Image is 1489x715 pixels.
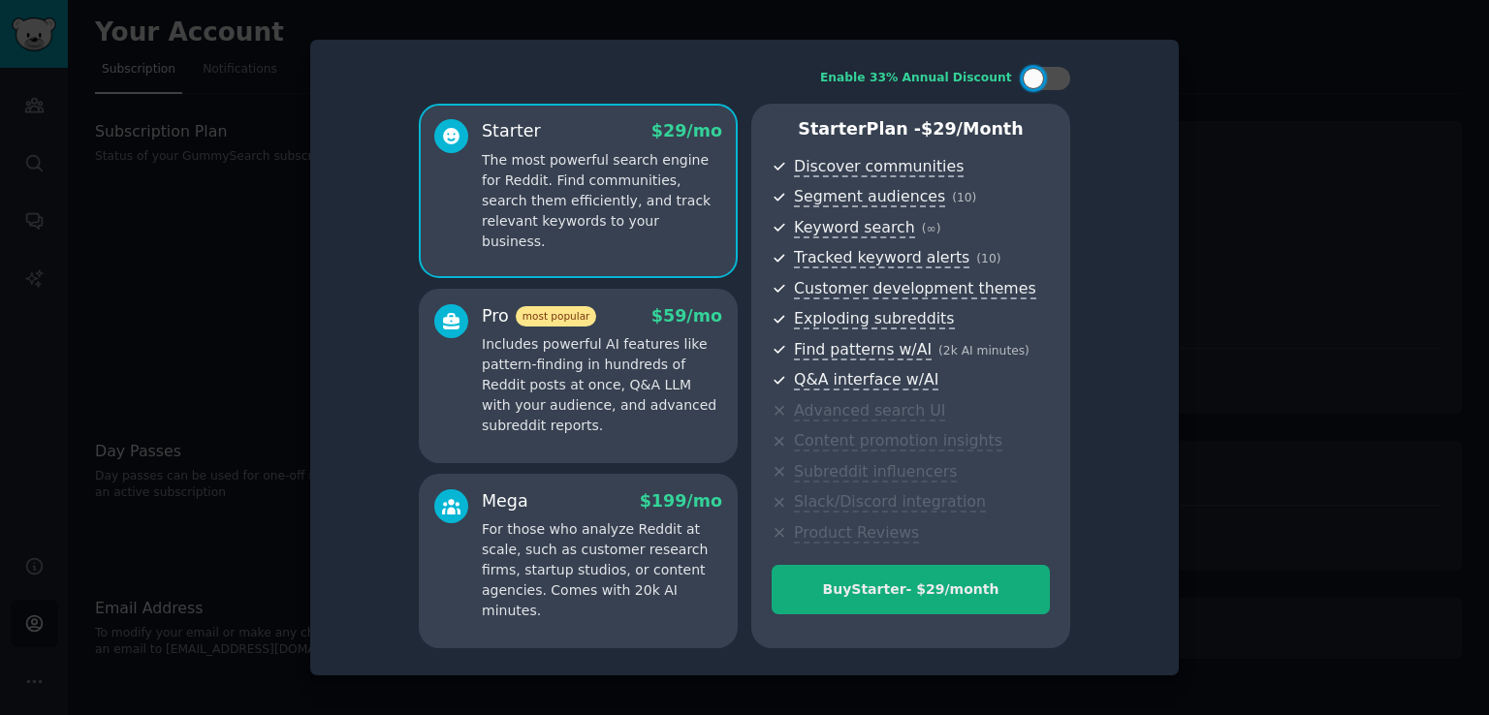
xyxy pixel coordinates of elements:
span: Slack/Discord integration [794,492,986,513]
span: $ 29 /month [921,119,1024,139]
div: Buy Starter - $ 29 /month [773,579,1049,600]
span: most popular [516,306,597,326]
span: Segment audiences [794,187,945,207]
span: Discover communities [794,157,964,177]
span: Subreddit influencers [794,462,957,482]
span: $ 199 /mo [640,491,722,511]
span: $ 59 /mo [651,306,722,326]
div: Enable 33% Annual Discount [820,70,1012,87]
p: The most powerful search engine for Reddit. Find communities, search them efficiently, and track ... [482,150,722,252]
div: Starter [482,119,541,143]
span: Keyword search [794,218,915,238]
div: Mega [482,489,528,513]
span: ( ∞ ) [922,222,941,235]
span: Exploding subreddits [794,309,954,329]
span: ( 10 ) [952,191,976,204]
span: $ 29 /mo [651,121,722,140]
span: Q&A interface w/AI [794,370,938,390]
span: Customer development themes [794,279,1036,299]
span: Content promotion insights [794,431,1002,451]
button: BuyStarter- $29/month [772,565,1050,614]
p: Starter Plan - [772,117,1050,141]
span: ( 2k AI minutes ) [938,344,1030,357]
span: Find patterns w/AI [794,340,932,360]
p: Includes powerful AI features like pattern-finding in hundreds of Reddit posts at once, Q&A LLM w... [482,334,722,436]
div: Pro [482,304,596,328]
span: ( 10 ) [976,252,1000,265]
span: Tracked keyword alerts [794,248,969,268]
span: Product Reviews [794,523,919,544]
p: For those who analyze Reddit at scale, such as customer research firms, startup studios, or conte... [482,519,722,621]
span: Advanced search UI [794,401,945,421]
